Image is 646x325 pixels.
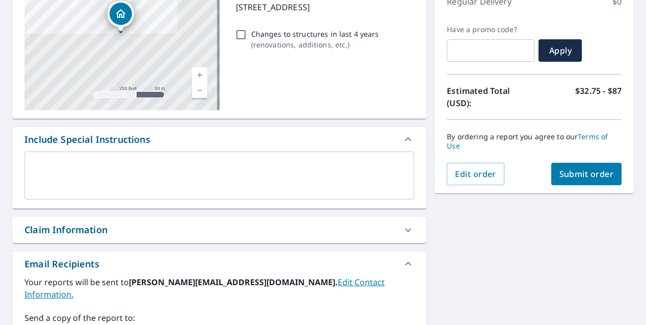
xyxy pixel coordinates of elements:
button: Edit order [447,163,504,185]
button: Submit order [551,163,622,185]
span: Edit order [455,168,496,180]
div: Include Special Instructions [12,127,426,152]
label: Send a copy of the report to: [24,312,414,324]
div: Email Recipients [24,257,99,271]
a: Current Level 17, Zoom Out [192,83,207,98]
p: ( renovations, additions, etc. ) [251,39,379,50]
p: By ordering a report you agree to our [447,132,622,151]
p: Changes to structures in last 4 years [251,29,379,39]
div: Email Recipients [12,252,426,276]
button: Apply [539,39,582,62]
div: Dropped pin, building 1, Residential property, 108 Springhouse Dr Englewood, OH 45322 [107,1,134,32]
label: Your reports will be sent to [24,276,414,301]
div: Include Special Instructions [24,133,150,146]
p: Estimated Total (USD): [447,85,534,109]
a: Current Level 17, Zoom In [192,67,207,83]
span: Apply [547,45,574,56]
b: [PERSON_NAME][EMAIL_ADDRESS][DOMAIN_NAME]. [129,277,338,288]
div: Claim Information [12,217,426,243]
span: Submit order [559,168,614,180]
p: $32.75 - $87 [575,85,622,109]
label: Have a promo code? [447,25,534,34]
p: [STREET_ADDRESS] [236,1,411,13]
div: Claim Information [24,223,107,237]
a: Terms of Use [447,132,608,151]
